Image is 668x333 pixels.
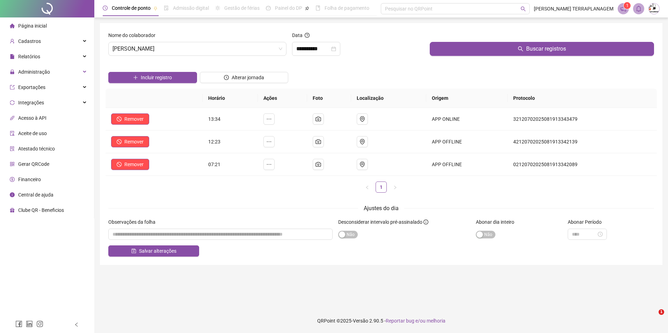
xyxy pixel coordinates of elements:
span: left [74,322,79,327]
span: facebook [15,320,22,327]
button: Salvar alterações [108,245,199,257]
td: 32120702025081913343479 [508,108,657,131]
span: qrcode [10,162,15,166]
span: Desconsiderar intervalo pré-assinalado [338,219,422,225]
th: Ações [258,89,307,108]
span: info-circle [10,192,15,197]
span: Incluir registro [141,74,172,81]
span: FLAVIANA BARCELOS RODRIGUES [112,42,282,55]
span: Remover [124,115,144,123]
span: Integrações [18,100,44,105]
label: Observações da folha [108,218,160,226]
span: notification [620,6,626,12]
span: Painel do DP [275,5,302,11]
li: 1 [376,182,387,193]
span: Alterar jornada [232,74,264,81]
span: Remover [124,138,144,146]
td: APP OFFLINE [426,153,508,176]
span: Página inicial [18,23,47,29]
th: Horário [203,89,258,108]
span: Buscar registros [526,45,566,53]
span: sun [215,6,220,10]
button: Remover [111,136,149,147]
span: 07:21 [208,162,220,167]
span: Financeiro [18,177,41,182]
th: Foto [307,89,351,108]
label: Abonar Período [568,218,606,226]
footer: QRPoint © 2025 - 2.90.5 - [94,309,668,333]
td: APP OFFLINE [426,131,508,153]
span: environment [360,139,365,145]
span: search [521,6,526,12]
span: clock-circle [224,75,229,80]
span: stop [117,162,122,167]
span: Versão [353,318,368,324]
td: APP ONLINE [426,108,508,131]
span: camera [315,139,321,145]
span: environment [360,162,365,167]
span: plus [133,75,138,80]
span: stop [117,117,122,121]
span: Gestão de férias [224,5,260,11]
span: dashboard [266,6,271,10]
span: clock-circle [103,6,108,10]
span: book [315,6,320,10]
span: Data [292,32,303,38]
span: api [10,116,15,120]
button: Incluir registro [108,72,197,83]
span: Acesso à API [18,115,46,121]
span: Relatórios [18,54,40,59]
label: Abonar dia inteiro [476,218,519,226]
span: ellipsis [266,116,272,122]
span: ellipsis [266,139,272,145]
button: left [362,182,373,193]
span: Aceite de uso [18,131,47,136]
span: gift [10,208,15,213]
span: save [131,249,136,253]
span: Cadastros [18,38,41,44]
span: dollar [10,177,15,182]
span: 12:23 [208,139,220,145]
span: instagram [36,320,43,327]
span: home [10,23,15,28]
span: stop [117,139,122,144]
span: pushpin [153,6,158,10]
span: Admissão digital [173,5,209,11]
span: Gerar QRCode [18,161,49,167]
li: Próxima página [390,182,401,193]
span: pushpin [305,6,309,10]
span: Controle de ponto [112,5,151,11]
span: sync [10,100,15,105]
th: Origem [426,89,508,108]
th: Localização [351,89,426,108]
span: Salvar alterações [139,247,176,255]
button: Remover [111,159,149,170]
span: question-circle [305,33,310,38]
span: info-circle [423,220,428,224]
span: lock [10,69,15,74]
span: Remover [124,161,144,168]
span: solution [10,146,15,151]
span: right [393,185,397,190]
span: search [518,46,523,52]
span: Atestado técnico [18,146,55,151]
button: Remover [111,113,149,125]
sup: 1 [624,2,631,9]
span: 1 [659,309,664,315]
img: 52531 [649,3,659,14]
span: ellipsis [266,162,272,167]
label: Nome do colaborador [108,31,160,39]
span: Exportações [18,84,45,90]
span: file-done [164,6,169,10]
span: Ajustes do dia [364,205,399,212]
span: environment [360,116,365,122]
a: Alterar jornada [200,75,289,81]
th: Protocolo [508,89,657,108]
span: Reportar bug e/ou melhoria [386,318,445,324]
td: 42120702025081913342139 [508,131,657,153]
span: [PERSON_NAME] TERRAPLANAGEM [534,5,613,13]
span: export [10,85,15,90]
span: Clube QR - Beneficios [18,207,64,213]
td: 02120702025081913342089 [508,153,657,176]
span: user-add [10,39,15,44]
